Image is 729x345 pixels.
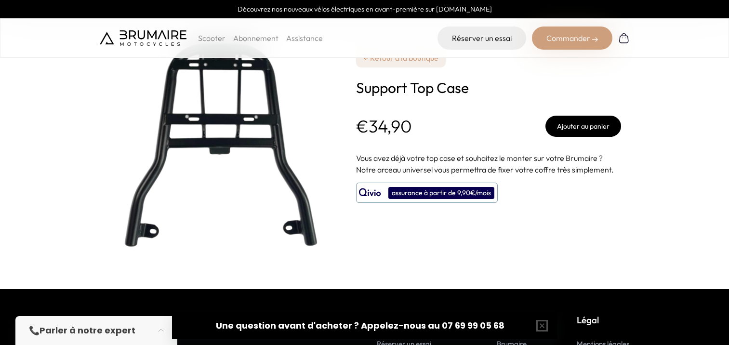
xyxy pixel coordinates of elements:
[437,27,526,50] a: Réserver un essai
[359,187,381,199] img: logo qivio
[532,27,612,50] div: Commander
[618,32,630,44] img: Panier
[286,33,323,43] a: Assistance
[233,33,278,43] a: Abonnement
[356,152,621,164] p: Vous avez déjà votre top case et souhaitez le monter sur votre Brumaire ?
[198,32,225,44] p: Scooter
[592,37,598,42] img: right-arrow-2.png
[100,30,186,46] img: Brumaire Motocycles
[388,187,494,199] div: assurance à partir de 9,90€/mois
[356,117,412,136] p: €34,90
[356,164,621,175] p: Notre arceau universel vous permettra de fixer votre coffre très simplement.
[545,116,621,137] button: Ajouter au panier
[100,24,341,265] img: Support Top Case
[356,79,621,96] h1: Support Top Case
[356,183,498,203] button: assurance à partir de 9,90€/mois
[577,313,630,327] p: Légal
